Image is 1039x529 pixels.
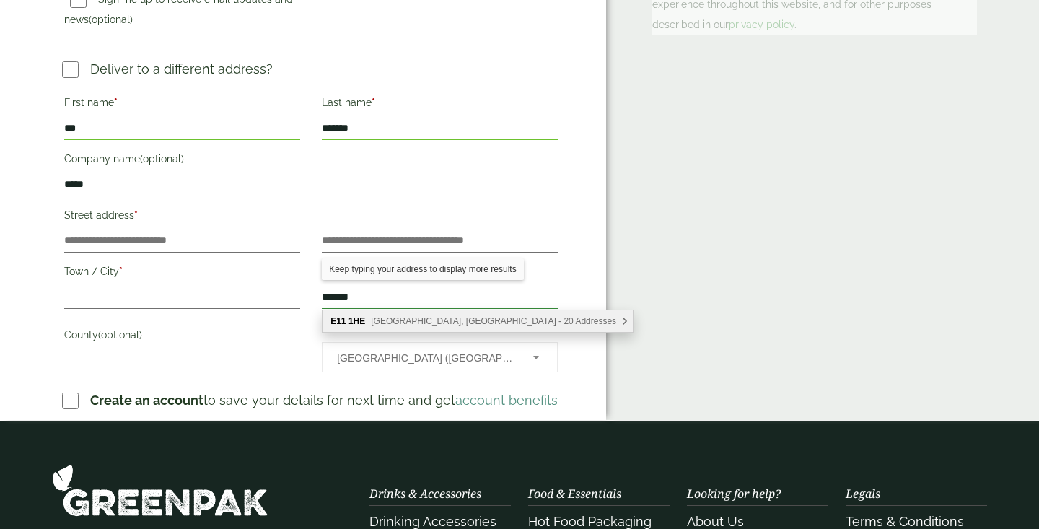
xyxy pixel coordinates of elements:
[140,153,184,165] span: (optional)
[98,329,142,341] span: (optional)
[322,92,558,117] label: Last name
[322,258,523,280] div: Keep typing your address to display more results
[371,316,616,326] span: [GEOGRAPHIC_DATA], [GEOGRAPHIC_DATA] - 20 Addresses
[114,97,118,108] abbr: required
[455,393,558,408] a: account benefits
[372,97,375,108] abbr: required
[64,149,300,173] label: Company name
[528,514,652,529] a: Hot Food Packaging
[90,390,558,410] p: to save your details for next time and get
[369,514,496,529] a: Drinking Accessories
[64,325,300,349] label: County
[90,393,203,408] strong: Create an account
[397,322,400,333] abbr: required
[337,343,514,373] span: United Kingdom (UK)
[64,205,300,229] label: Street address
[322,342,558,372] span: Country/Region
[64,261,300,286] label: Town / City
[119,266,123,277] abbr: required
[323,310,633,332] div: E11 1HE
[134,209,138,221] abbr: required
[348,316,365,326] b: 1HE
[90,59,273,79] p: Deliver to a different address?
[687,514,744,529] a: About Us
[52,464,268,517] img: GreenPak Supplies
[846,514,964,529] a: Terms & Conditions
[64,92,300,117] label: First name
[89,14,133,25] span: (optional)
[330,316,346,326] b: E11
